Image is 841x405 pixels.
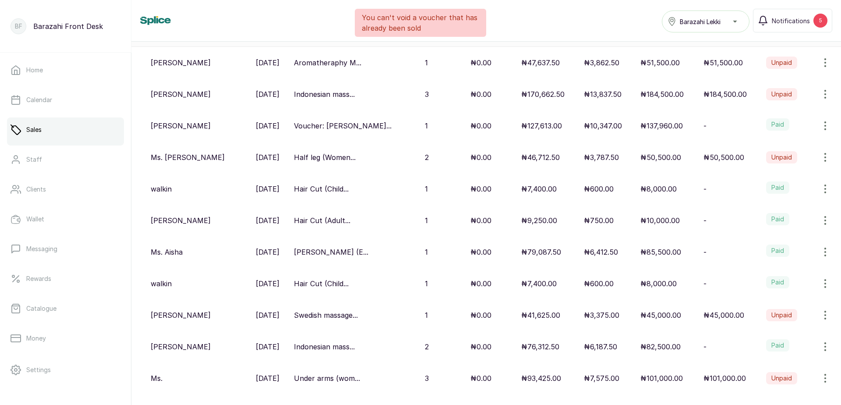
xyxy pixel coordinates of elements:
p: ₦82,500.00 [640,341,681,352]
p: [DATE] [256,121,279,131]
p: [PERSON_NAME] [151,121,211,131]
p: ₦93,425.00 [521,373,561,384]
p: 1 [425,215,428,226]
p: ₦45,000.00 [703,310,744,320]
p: walkin [151,184,172,194]
p: 3 [425,373,429,384]
p: ₦0.00 [470,152,491,163]
label: Paid [766,213,789,225]
p: ₦10,000.00 [640,215,680,226]
p: ₦3,787.50 [584,152,619,163]
p: Ms. [151,373,163,384]
p: ₦0.00 [470,57,491,68]
p: Catalogue [26,304,57,313]
p: Hair Cut (Adult... [294,215,350,226]
p: Messaging [26,245,57,253]
label: Unpaid [766,309,797,321]
p: Ms. Aisha [151,247,183,257]
a: Messaging [7,237,124,261]
p: ₦101,000.00 [640,373,683,384]
p: You can't void a voucher that has already been sold [362,12,479,33]
p: ₦41,625.00 [521,310,560,320]
p: 1 [425,57,428,68]
p: Half leg (Women... [294,152,356,163]
a: Catalogue [7,296,124,321]
p: ₦170,662.50 [521,89,565,99]
p: [PERSON_NAME] [151,57,211,68]
p: 1 [425,184,428,194]
p: ₦0.00 [470,373,491,384]
p: 1 [425,247,428,257]
p: ₦7,400.00 [521,278,557,289]
p: ₦85,500.00 [640,247,681,257]
p: ₦46,712.50 [521,152,560,163]
p: walkin [151,278,172,289]
a: Clients [7,177,124,202]
p: ₦0.00 [470,89,491,99]
p: Ms. [PERSON_NAME] [151,152,225,163]
p: ₦47,637.50 [521,57,560,68]
p: ₦45,000.00 [640,310,681,320]
label: Unpaid [766,57,797,69]
p: ₦10,347.00 [584,121,622,131]
p: ₦6,187.50 [584,341,617,352]
p: ₦184,500.00 [640,89,684,99]
p: [PERSON_NAME] [151,310,211,320]
p: ₦0.00 [470,121,491,131]
p: ₦0.00 [470,184,491,194]
p: ₦184,500.00 [703,89,747,99]
a: Home [7,58,124,82]
p: - [703,278,707,289]
p: Wallet [26,215,44,224]
a: Calendar [7,88,124,112]
p: [PERSON_NAME] [151,89,211,99]
p: [PERSON_NAME] [151,215,211,226]
p: 3 [425,89,429,99]
label: Paid [766,276,789,288]
p: ₦0.00 [470,278,491,289]
p: - [703,184,707,194]
p: Sales [26,125,42,134]
p: ₦101,000.00 [703,373,746,384]
p: ₦51,500.00 [703,57,743,68]
p: ₦8,000.00 [640,184,677,194]
p: [DATE] [256,373,279,384]
p: [DATE] [256,89,279,99]
p: Rewards [26,274,51,283]
p: ₦3,375.00 [584,310,619,320]
p: ₦0.00 [470,341,491,352]
p: ₦7,400.00 [521,184,557,194]
a: Rewards [7,266,124,291]
p: ₦7,575.00 [584,373,619,384]
p: - [703,247,707,257]
p: [DATE] [256,278,279,289]
p: [DATE] [256,247,279,257]
p: ₦0.00 [470,247,491,257]
a: Staff [7,147,124,172]
p: [DATE] [256,341,279,352]
p: ₦6,412.50 [584,247,618,257]
label: Unpaid [766,151,797,163]
p: 1 [425,310,428,320]
p: [DATE] [256,184,279,194]
p: ₦0.00 [470,310,491,320]
p: 1 [425,278,428,289]
p: ₦13,837.50 [584,89,622,99]
p: [DATE] [256,57,279,68]
p: - [703,121,707,131]
p: ₦50,500.00 [703,152,744,163]
p: ₦3,862.50 [584,57,619,68]
p: ₦0.00 [470,215,491,226]
p: 2 [425,341,429,352]
p: Indonesian mass... [294,341,355,352]
p: Money [26,334,46,343]
p: [PERSON_NAME] [151,341,211,352]
p: Calendar [26,96,52,104]
p: ₦137,960.00 [640,121,683,131]
p: Swedish massage... [294,310,358,320]
p: Home [26,66,43,75]
p: [DATE] [256,152,279,163]
a: Money [7,326,124,351]
p: Aromatheraphy M... [294,57,361,68]
label: Paid [766,118,789,131]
